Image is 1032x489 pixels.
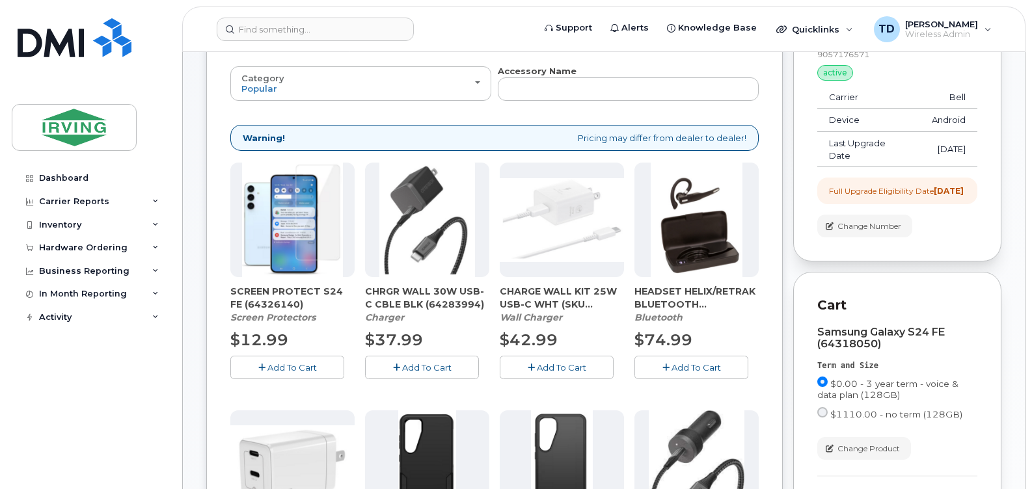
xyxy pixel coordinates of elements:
span: Change Product [837,443,900,455]
span: HEADSET HELIX/RETRAK BLUETOOTH (64254889) [634,285,759,311]
span: Add To Cart [672,362,721,373]
div: HEADSET HELIX/RETRAK BLUETOOTH (64254889) [634,285,759,324]
button: Change Product [817,437,911,460]
span: [PERSON_NAME] [905,19,978,29]
span: Support [556,21,592,34]
span: Quicklinks [792,24,839,34]
input: Find something... [217,18,414,41]
button: Add To Cart [634,356,748,378]
span: Category [241,73,284,83]
button: Add To Cart [365,356,479,378]
td: [DATE] [920,132,977,167]
div: Term and Size [817,360,977,371]
img: CHARGE_WALL_KIT_25W_USB-C_WHT.png [500,178,624,262]
button: Add To Cart [500,356,614,378]
td: Device [817,109,920,132]
span: Popular [241,83,277,94]
span: $1110.00 - no term (128GB) [830,409,962,419]
div: 9057176571 [817,49,977,60]
div: Pricing may differ from dealer to dealer! [230,125,759,152]
span: Knowledge Base [678,21,757,34]
span: Change Number [837,220,901,232]
div: active [817,65,853,81]
a: Knowledge Base [658,15,766,41]
em: Screen Protectors [230,311,316,323]
td: Carrier [817,86,920,109]
div: Tricia Downard [865,16,1001,42]
span: Add To Cart [267,362,317,373]
div: CHARGE WALL KIT 25W USB-C WHT (SKU 64287309) [500,285,624,324]
span: Add To Cart [537,362,586,373]
em: Bluetooth [634,311,683,323]
a: Support [536,15,601,41]
em: Wall Charger [500,311,562,323]
p: Cart [817,296,977,315]
span: SCREEN PROTECT S24 FE (64326140) [230,285,355,311]
span: $42.99 [500,330,558,349]
span: CHRGR WALL 30W USB-C CBLE BLK (64283994) [365,285,489,311]
td: Last Upgrade Date [817,132,920,167]
a: Alerts [601,15,658,41]
div: Quicklinks [767,16,862,42]
img: s24_fe_-_screen_protector.png [242,163,343,277]
button: Add To Cart [230,356,344,378]
span: Alerts [621,21,649,34]
div: SCREEN PROTECT S24 FE (64326140) [230,285,355,324]
div: CHRGR WALL 30W USB-C CBLE BLK (64283994) [365,285,489,324]
input: $1110.00 - no term (128GB) [817,407,828,417]
strong: Warning! [243,132,285,144]
span: $74.99 [634,330,692,349]
img: download.png [651,163,743,277]
span: $37.99 [365,330,423,349]
td: Android [920,109,977,132]
span: CHARGE WALL KIT 25W USB-C WHT (SKU 64287309) [500,285,624,311]
strong: Accessory Name [498,66,577,76]
span: Add To Cart [402,362,452,373]
button: Category Popular [230,66,491,100]
span: Wireless Admin [905,29,978,40]
em: Charger [365,311,404,323]
button: Change Number [817,215,912,237]
input: $0.00 - 3 year term - voice & data plan (128GB) [817,377,828,387]
img: chrgr_wall_30w_-_blk.png [379,163,474,277]
strong: [DATE] [934,186,964,196]
span: TD [878,21,895,37]
td: Bell [920,86,977,109]
div: Full Upgrade Eligibility Date [829,185,964,196]
div: Samsung Galaxy S24 FE (64318050) [817,326,977,350]
span: $12.99 [230,330,288,349]
span: $0.00 - 3 year term - voice & data plan (128GB) [817,378,958,400]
